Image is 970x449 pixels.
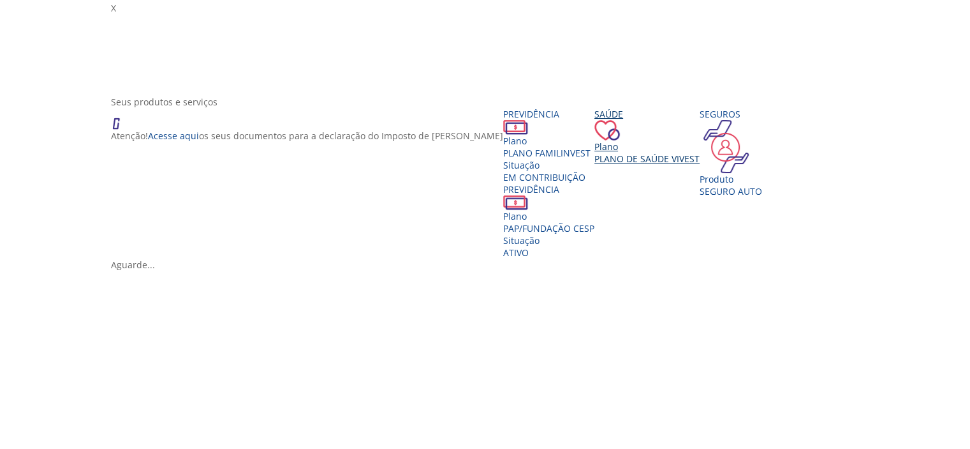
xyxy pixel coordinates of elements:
[594,141,700,153] div: Plano
[503,247,529,259] span: Ativo
[503,183,594,195] div: Previdência
[111,96,869,271] section: <span lang="en" dir="ltr">ProdutosCard</span>
[700,108,762,120] div: Seguros
[503,108,594,183] a: Previdência PlanoPLANO FAMILINVEST SituaçãoEM CONTRIBUIÇÃO
[503,195,528,210] img: ico_dinheiro.png
[111,96,869,108] div: Seus produtos e serviços
[503,120,528,135] img: ico_dinheiro.png
[700,173,762,185] div: Produto
[111,108,133,130] img: ico_atencao.png
[503,183,594,259] a: Previdência PlanoPAP/FUNDAÇÃO CESP SituaçãoAtivo
[700,120,753,173] img: ico_seguros.png
[111,259,869,271] div: Aguarde...
[503,147,591,159] span: PLANO FAMILINVEST
[503,108,594,120] div: Previdência
[700,108,762,197] a: Seguros Produto SEGURO AUTO
[503,171,585,183] span: EM CONTRIBUIÇÃO
[503,210,594,222] div: Plano
[148,130,199,142] a: Acesse aqui
[594,108,700,120] div: Saúde
[111,130,503,142] p: Atenção! os seus documentos para a declaração do Imposto de [PERSON_NAME]
[594,153,700,165] span: Plano de Saúde VIVEST
[503,135,594,147] div: Plano
[594,120,620,141] img: ico_coracao.png
[594,108,700,165] a: Saúde PlanoPlano de Saúde VIVEST
[700,185,762,197] div: SEGURO AUTO
[503,222,594,234] span: PAP/FUNDAÇÃO CESP
[503,234,594,247] div: Situação
[503,159,594,171] div: Situação
[111,2,116,14] span: X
